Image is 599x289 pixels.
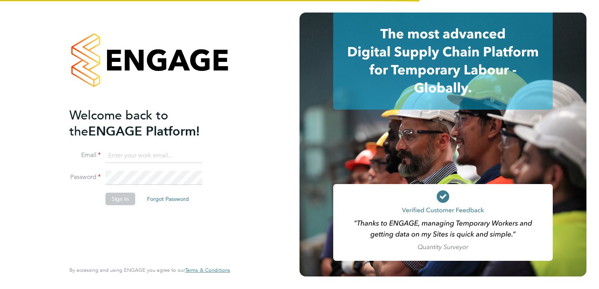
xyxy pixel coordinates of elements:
label: Email [69,151,101,159]
span: By accessing and using ENGAGE you agree to our [69,267,230,273]
button: Forgot Password [141,193,195,205]
label: Password [69,173,101,181]
button: Sign In [105,193,135,205]
span: Welcome back to the [69,108,168,139]
input: Enter your work email... [105,149,202,163]
h2: ENGAGE Platform! [69,107,222,139]
a: Terms & Conditions [185,267,230,273]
